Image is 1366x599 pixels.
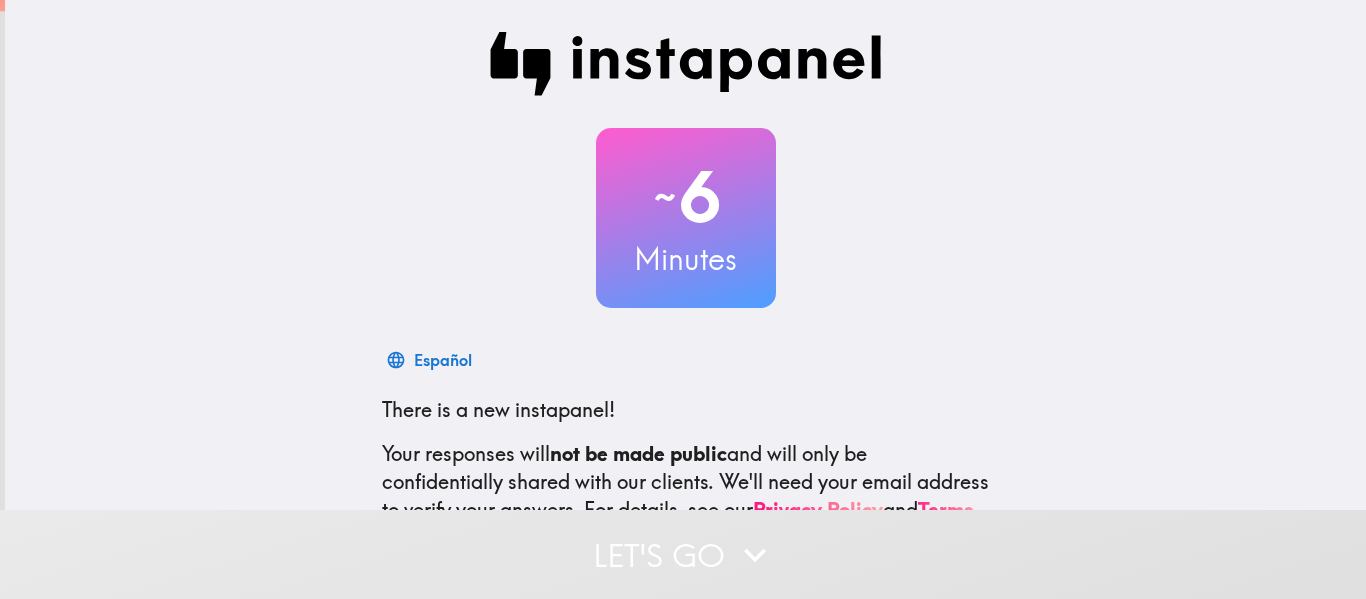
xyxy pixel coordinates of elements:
[550,441,727,466] b: not be made public
[596,156,776,238] h2: 6
[382,340,480,380] button: Español
[753,497,883,522] a: Privacy Policy
[490,32,882,96] img: Instapanel
[918,497,974,522] a: Terms
[382,397,615,422] span: There is a new instapanel!
[382,440,990,524] p: Your responses will and will only be confidentially shared with our clients. We'll need your emai...
[651,167,679,227] span: ~
[414,346,472,374] div: Español
[596,238,776,280] h3: Minutes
